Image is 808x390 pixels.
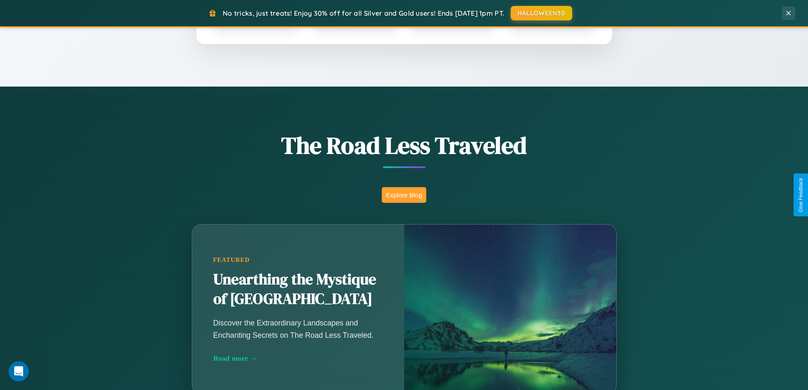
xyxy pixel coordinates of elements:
p: Discover the Extraordinary Landscapes and Enchanting Secrets on The Road Less Traveled. [213,317,383,341]
div: Featured [213,256,383,264]
div: Give Feedback [798,178,804,212]
button: Explore Blog [382,187,426,203]
h1: The Road Less Traveled [150,129,659,162]
h2: Unearthing the Mystique of [GEOGRAPHIC_DATA] [213,270,383,309]
span: No tricks, just treats! Enjoy 30% off for all Silver and Gold users! Ends [DATE] 1pm PT. [223,9,504,17]
button: HALLOWEEN30 [511,6,572,20]
div: Read more → [213,354,383,363]
iframe: Intercom live chat [8,361,29,382]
